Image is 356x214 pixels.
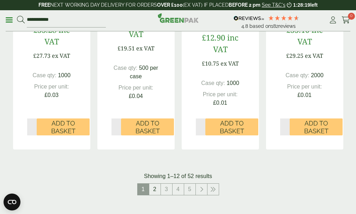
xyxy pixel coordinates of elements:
[129,17,155,39] span: inc VAT
[310,2,318,8] span: left
[348,13,355,20] span: 0
[201,80,225,86] span: Case qty:
[290,118,343,135] button: Add to Basket
[157,2,183,8] strong: OVER £100
[173,184,184,195] a: 4
[305,52,323,60] span: ex VAT
[342,17,350,24] i: Cart
[58,72,71,78] span: 1000
[121,118,174,135] button: Add to Basket
[4,194,20,210] button: Open CMP widget
[202,60,219,67] span: £10.75
[52,52,70,60] span: ex VAT
[229,2,260,8] strong: BEFORE 2 pm
[161,184,172,195] a: 3
[286,52,303,60] span: £29.25
[203,91,238,97] span: Price per unit:
[213,100,227,106] span: £0.01
[268,15,300,21] div: 4.79 Stars
[293,2,310,8] span: 1:28:19
[126,120,169,135] span: Add to Basket
[37,118,90,135] button: Add to Basket
[130,65,158,79] span: 500 per case
[158,13,199,23] img: GreenPak Supplies
[271,23,278,29] span: 182
[129,93,143,99] span: £0.04
[328,17,337,24] i: My Account
[295,120,338,135] span: Add to Basket
[44,92,59,98] span: £0.03
[117,44,135,52] span: £19.51
[184,184,195,195] a: 5
[119,85,153,91] span: Price per unit:
[213,32,239,54] span: inc VAT
[136,44,155,52] span: ex VAT
[144,172,212,181] p: Showing 1–12 of 52 results
[227,80,239,86] span: 1000
[210,120,253,135] span: Add to Basket
[221,60,239,67] span: ex VAT
[149,184,161,195] a: 2
[311,72,324,78] span: 2000
[114,65,138,71] span: Case qty:
[205,118,258,135] button: Add to Basket
[202,32,225,43] span: £12.90
[234,16,264,21] img: REVIEWS.io
[287,84,322,90] span: Price per unit:
[32,72,56,78] span: Case qty:
[33,52,50,60] span: £27.73
[241,23,249,29] span: 4.8
[342,15,350,25] a: 0
[38,2,50,8] strong: FREE
[285,72,309,78] span: Case qty:
[42,120,85,135] span: Add to Basket
[249,23,271,29] span: Based on
[262,2,285,8] a: See T&C's
[138,184,149,195] span: 1
[297,92,312,98] span: £0.01
[278,23,296,29] span: reviews
[34,84,69,90] span: Price per unit:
